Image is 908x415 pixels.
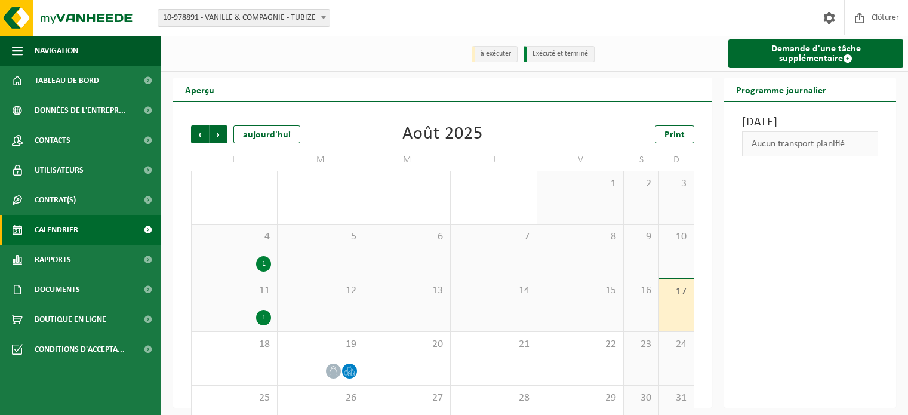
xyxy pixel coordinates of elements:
[457,392,531,405] span: 28
[35,125,70,155] span: Contacts
[728,39,903,68] a: Demande d'une tâche supplémentaire
[665,338,688,351] span: 24
[173,78,226,101] h2: Aperçu
[370,392,444,405] span: 27
[630,230,652,244] span: 9
[624,149,659,171] td: S
[659,149,694,171] td: D
[210,125,227,143] span: Suivant
[665,177,688,190] span: 3
[35,36,78,66] span: Navigation
[35,305,106,334] span: Boutique en ligne
[665,230,688,244] span: 10
[370,284,444,297] span: 13
[191,125,209,143] span: Précédent
[742,131,878,156] div: Aucun transport planifié
[742,113,878,131] h3: [DATE]
[256,256,271,272] div: 1
[543,338,617,351] span: 22
[256,310,271,325] div: 1
[451,149,537,171] td: J
[284,230,358,244] span: 5
[35,96,126,125] span: Données de l'entrepr...
[191,149,278,171] td: L
[402,125,483,143] div: Août 2025
[524,46,595,62] li: Exécuté et terminé
[655,125,694,143] a: Print
[35,155,84,185] span: Utilisateurs
[472,46,518,62] li: à exécuter
[35,185,76,215] span: Contrat(s)
[630,284,652,297] span: 16
[198,392,271,405] span: 25
[543,392,617,405] span: 29
[724,78,838,101] h2: Programme journalier
[665,285,688,299] span: 17
[665,392,688,405] span: 31
[370,338,444,351] span: 20
[543,284,617,297] span: 15
[35,245,71,275] span: Rapports
[664,130,685,140] span: Print
[158,10,330,26] span: 10-978891 - VANILLE & COMPAGNIE - TUBIZE
[370,230,444,244] span: 6
[284,338,358,351] span: 19
[35,334,125,364] span: Conditions d'accepta...
[630,338,652,351] span: 23
[198,284,271,297] span: 11
[457,338,531,351] span: 21
[543,230,617,244] span: 8
[35,215,78,245] span: Calendrier
[457,230,531,244] span: 7
[35,275,80,305] span: Documents
[278,149,364,171] td: M
[284,284,358,297] span: 12
[630,177,652,190] span: 2
[457,284,531,297] span: 14
[364,149,451,171] td: M
[198,230,271,244] span: 4
[158,9,330,27] span: 10-978891 - VANILLE & COMPAGNIE - TUBIZE
[198,338,271,351] span: 18
[537,149,624,171] td: V
[284,392,358,405] span: 26
[630,392,652,405] span: 30
[233,125,300,143] div: aujourd'hui
[35,66,99,96] span: Tableau de bord
[543,177,617,190] span: 1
